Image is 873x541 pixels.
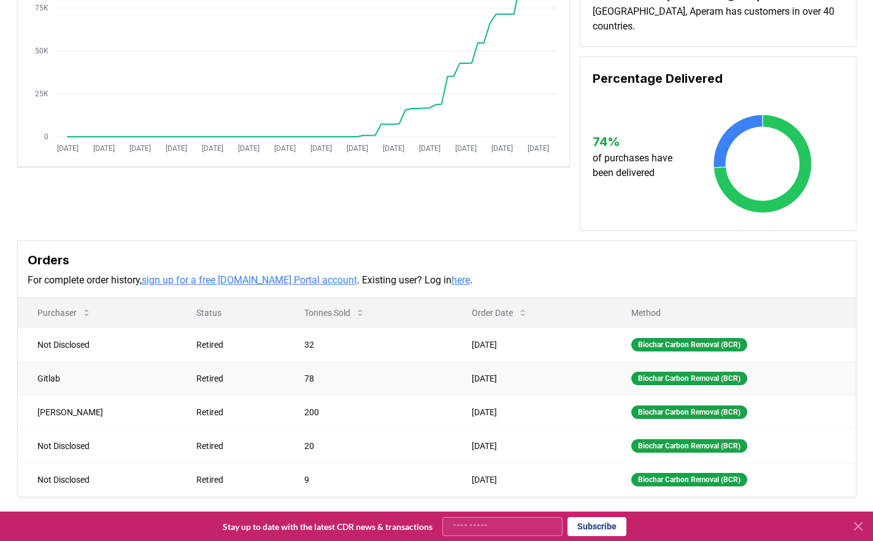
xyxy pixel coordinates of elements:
td: [DATE] [452,462,612,496]
tspan: [DATE] [527,144,548,153]
a: sign up for a free [DOMAIN_NAME] Portal account [142,274,357,286]
p: For complete order history, . Existing user? Log in . [28,273,846,288]
div: Retired [196,406,275,418]
tspan: [DATE] [129,144,150,153]
tspan: 25K [35,90,48,98]
tspan: [DATE] [165,144,187,153]
h3: Orders [28,251,846,269]
tspan: [DATE] [418,144,440,153]
p: of purchases have been delivered [593,151,684,180]
tspan: [DATE] [346,144,367,153]
td: [DATE] [452,395,612,429]
tspan: [DATE] [491,144,512,153]
button: Order Date [462,301,537,325]
tspan: [DATE] [310,144,331,153]
tspan: [DATE] [455,144,476,153]
tspan: [DATE] [274,144,295,153]
tspan: 50K [35,47,48,55]
tspan: [DATE] [93,144,114,153]
tspan: [DATE] [382,144,404,153]
div: Biochar Carbon Removal (BCR) [631,338,747,351]
div: Biochar Carbon Removal (BCR) [631,473,747,486]
tspan: [DATE] [237,144,259,153]
div: Biochar Carbon Removal (BCR) [631,405,747,419]
td: 78 [285,361,452,395]
td: [DATE] [452,328,612,361]
td: [DATE] [452,429,612,462]
td: 200 [285,395,452,429]
a: here [452,274,470,286]
div: Retired [196,372,275,385]
p: Method [621,307,845,319]
h3: Percentage Delivered [593,69,844,88]
tspan: 75K [35,4,48,12]
tspan: [DATE] [56,144,78,153]
div: Retired [196,440,275,452]
div: Retired [196,474,275,486]
td: Not Disclosed [18,462,177,496]
div: Biochar Carbon Removal (BCR) [631,439,747,453]
td: [DATE] [452,361,612,395]
td: Not Disclosed [18,429,177,462]
button: Tonnes Sold [294,301,375,325]
h3: 74 % [593,132,684,151]
td: 9 [285,462,452,496]
div: Retired [196,339,275,351]
td: 20 [285,429,452,462]
td: Gitlab [18,361,177,395]
tspan: 0 [44,132,48,141]
p: Status [187,307,275,319]
tspan: [DATE] [201,144,223,153]
td: Not Disclosed [18,328,177,361]
td: [PERSON_NAME] [18,395,177,429]
div: Biochar Carbon Removal (BCR) [631,372,747,385]
button: Purchaser [28,301,101,325]
td: 32 [285,328,452,361]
